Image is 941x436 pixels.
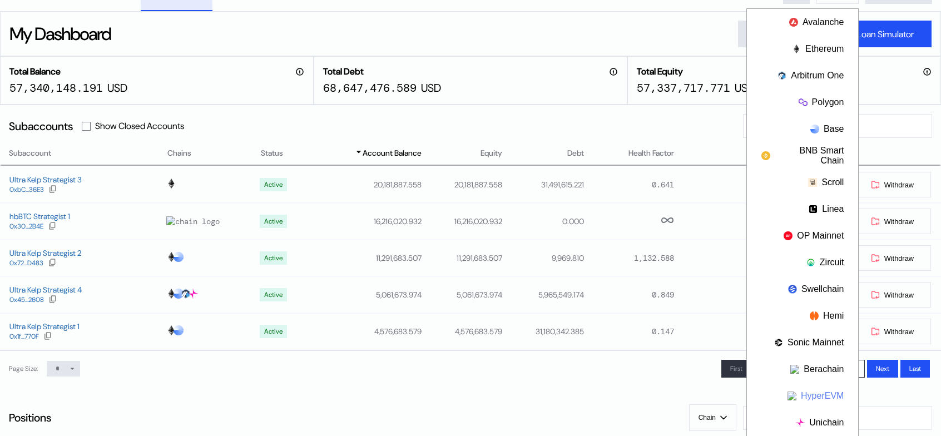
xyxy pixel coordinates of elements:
td: 9,969.810 [503,240,585,276]
button: Withdraw [853,318,932,345]
div: My Dashboard [9,22,111,46]
button: Base [747,116,858,142]
span: Account Balance [363,147,422,159]
img: chain logo [174,252,184,262]
img: chain logo [809,205,818,214]
button: Next [867,360,898,378]
div: 0x72...D483 [9,259,43,267]
td: 0.641 [585,166,675,203]
div: 68,647,476.589 [323,81,417,95]
div: Ultra Kelp Strategist 1 [9,321,80,331]
td: 20,181,887.558 [422,166,503,203]
div: 0x30...2B4E [9,222,43,230]
div: 57,337,717.771 [637,81,730,95]
img: chain logo [774,338,783,347]
td: 1,132.588 [585,240,675,276]
img: chain logo [761,151,770,160]
td: 4,576,683.579 [422,313,503,350]
h2: Total Balance [9,66,61,77]
span: Equity [481,147,502,159]
img: chain logo [188,289,198,299]
img: chain logo [806,258,815,267]
button: Swellchain [747,276,858,303]
button: Zircuit [747,249,858,276]
button: Withdraw [853,171,932,198]
img: chain logo [166,252,176,262]
td: 11,291,683.507 [422,240,503,276]
button: Withdraw [853,208,932,235]
div: Active [264,328,283,335]
button: Chain [689,404,736,431]
button: First [721,360,751,378]
td: 16,216,020.932 [310,203,422,240]
button: BNB Smart Chain [747,142,858,169]
img: chain logo [796,418,805,427]
img: chain logo [789,18,798,27]
h2: Total Debt [323,66,364,77]
img: chain logo [808,178,817,187]
td: 4,576,683.579 [310,313,422,350]
div: Subaccounts [9,119,73,133]
div: Active [264,217,283,225]
img: chain logo [799,98,808,107]
div: USD [107,81,127,95]
div: Active [264,291,283,299]
button: Berachain [747,356,858,383]
button: Withdraw [853,281,932,308]
span: Chain [699,414,716,422]
td: 0.000 [503,203,585,240]
span: Withdraw [884,291,914,299]
img: chain logo [181,289,191,299]
div: 0x45...2608 [9,296,44,304]
span: Withdraw [884,328,914,336]
img: chain logo [174,325,184,335]
span: Chains [167,147,191,159]
img: chain logo [788,392,796,400]
img: chain logo [810,125,819,133]
img: chain logo [174,289,184,299]
button: Avalanche [747,9,858,36]
img: chain logo [166,325,176,335]
div: Active [264,181,283,189]
div: Page Size: [9,364,38,373]
div: USD [421,81,441,95]
div: Ultra Kelp Strategist 4 [9,285,82,295]
td: 0.849 [585,276,675,313]
span: Debt [567,147,584,159]
label: Show Closed Accounts [95,120,184,132]
img: chain logo [792,44,801,53]
button: Loan Simulator [839,21,932,47]
span: Subaccount [9,147,51,159]
div: Loan Simulator [857,28,914,40]
td: 5,061,673.974 [310,276,422,313]
button: Last [900,360,930,378]
div: 57,340,148.191 [9,81,103,95]
td: 16,216,020.932 [422,203,503,240]
button: Arbitrum One [747,62,858,89]
button: Polygon [747,89,858,116]
span: Withdraw [884,181,914,189]
img: chain logo [790,365,799,374]
button: Linea [747,196,858,222]
div: hbBTC Strategist 1 [9,211,70,221]
img: chain logo [788,285,797,294]
div: 0x1f...770F [9,333,39,340]
td: 31,491,615.221 [503,166,585,203]
div: USD [735,81,755,95]
button: OP Mainnet [747,222,858,249]
img: chain logo [810,311,819,320]
span: Health Factor [628,147,674,159]
td: 0.147 [585,313,675,350]
span: Status [261,147,283,159]
div: 0xbC...36E3 [9,186,44,194]
span: First [730,364,742,373]
td: 5,061,673.974 [422,276,503,313]
img: chain logo [784,231,793,240]
td: 31,180,342.385 [503,313,585,350]
img: chain logo [166,216,220,226]
div: Ultra Kelp Strategist 2 [9,248,81,258]
button: Ethereum [747,36,858,62]
span: Last [909,364,921,373]
span: Withdraw [884,217,914,226]
td: 5,965,549.174 [503,276,585,313]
